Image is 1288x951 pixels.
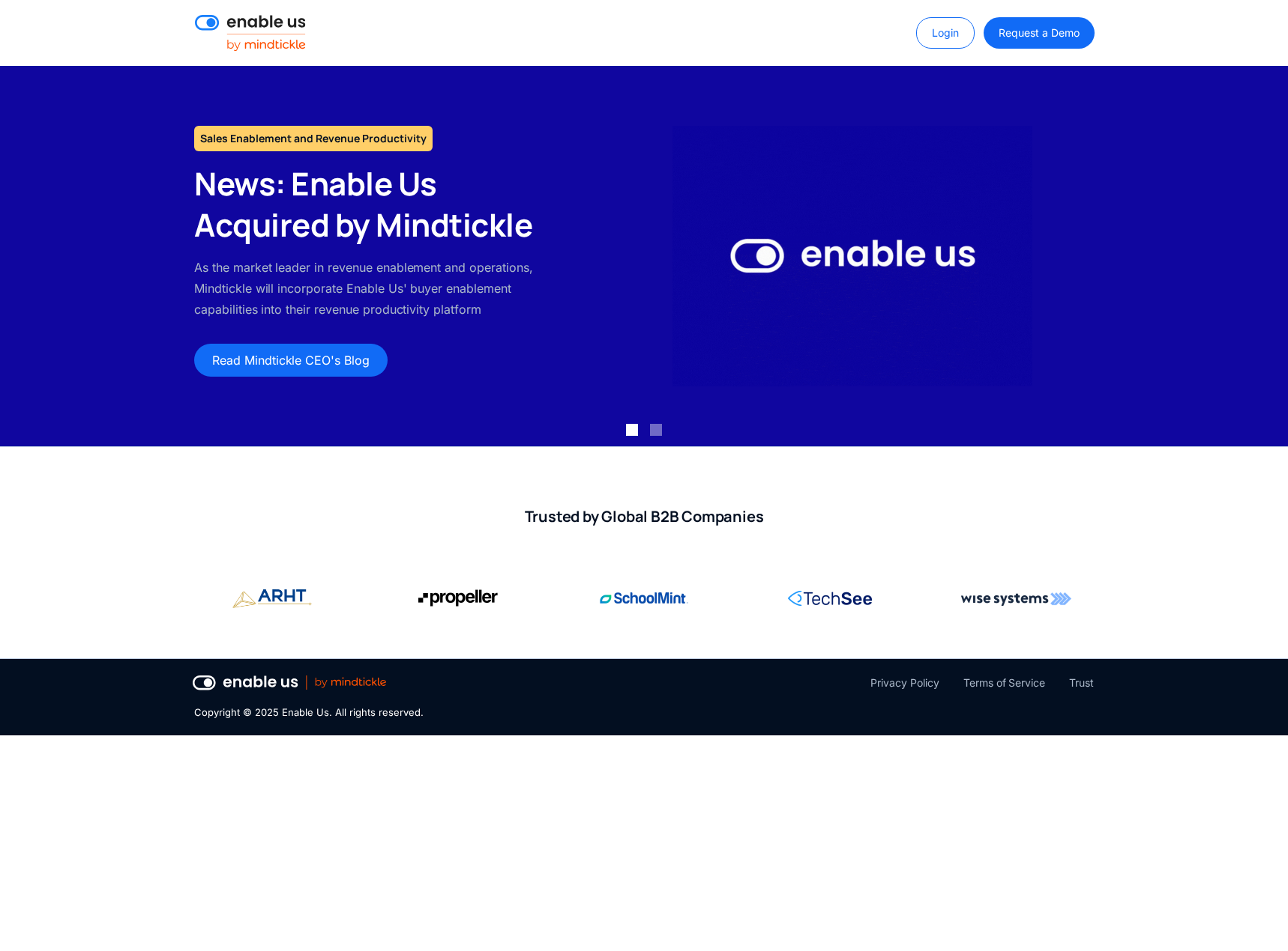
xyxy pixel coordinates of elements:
[194,344,388,377] a: Read Mindtickle CEO's Blog
[418,583,498,613] img: Propeller Aero corporate logo
[916,17,975,49] a: Login
[194,507,1094,526] h2: Trusted by Global B2B Companies
[194,126,433,151] h1: Sales Enablement and Revenue Productivity
[1228,66,1288,446] div: next slide
[963,674,1045,692] a: Terms of Service
[788,583,872,613] img: RingCentral corporate logo
[672,126,1032,386] img: Enable Us by Mindtickle
[650,424,662,436] div: Show slide 2 of 2
[1219,882,1288,951] iframe: Qualified Messenger
[600,583,688,613] img: SchoolMint corporate logo
[984,17,1094,49] a: Request a Demo
[194,257,552,320] p: As the market leader in revenue enablement and operations, Mindtickle will incorporate Enable Us'...
[1069,674,1094,692] a: Trust
[194,163,552,245] h2: News: Enable Us Acquired by Mindtickle
[232,583,312,614] img: Propeller Aero corporate logo
[870,674,939,692] a: Privacy Policy
[194,705,424,720] div: Copyright © 2025 Enable Us. All rights reserved.
[626,424,638,436] div: Show slide 1 of 2
[961,583,1071,613] img: Wise Systems corporate logo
